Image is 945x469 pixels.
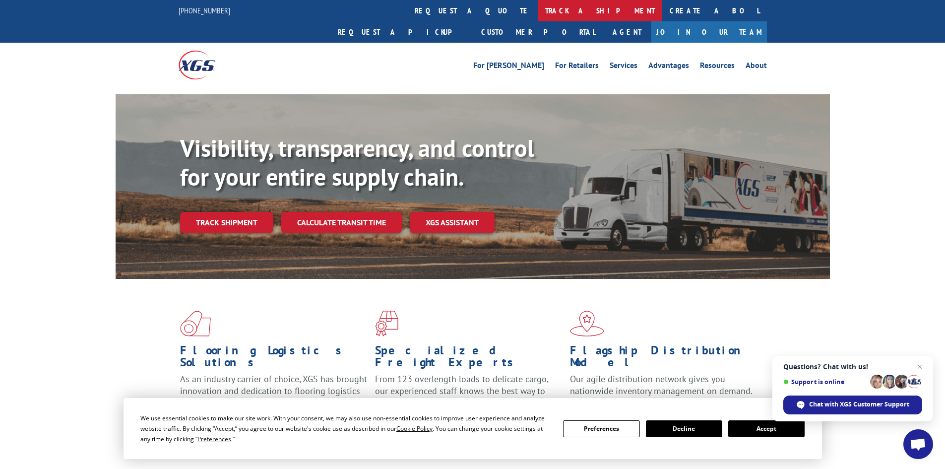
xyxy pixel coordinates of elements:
[180,212,273,233] a: Track shipment
[783,378,867,386] span: Support is online
[473,62,544,72] a: For [PERSON_NAME]
[809,400,909,409] span: Chat with XGS Customer Support
[180,373,367,408] span: As an industry carrier of choice, XGS has brought innovation and dedication to flooring logistics...
[396,424,433,433] span: Cookie Policy
[179,5,230,15] a: [PHONE_NUMBER]
[570,344,757,373] h1: Flagship Distribution Model
[330,21,474,43] a: Request a pickup
[570,373,753,397] span: Our agile distribution network gives you nationwide inventory management on demand.
[124,398,822,459] div: Cookie Consent Prompt
[646,420,722,437] button: Decline
[180,344,368,373] h1: Flooring Logistics Solutions
[410,212,495,233] a: XGS ASSISTANT
[180,133,534,192] b: Visibility, transparency, and control for your entire supply chain.
[603,21,651,43] a: Agent
[375,373,563,417] p: From 123 overlength loads to delicate cargo, our experienced staff knows the best way to move you...
[570,311,604,336] img: xgs-icon-flagship-distribution-model-red
[281,212,402,233] a: Calculate transit time
[140,413,551,444] div: We use essential cookies to make our site work. With your consent, we may also use non-essential ...
[610,62,637,72] a: Services
[651,21,767,43] a: Join Our Team
[728,420,805,437] button: Accept
[375,311,398,336] img: xgs-icon-focused-on-flooring-red
[563,420,639,437] button: Preferences
[746,62,767,72] a: About
[375,344,563,373] h1: Specialized Freight Experts
[555,62,599,72] a: For Retailers
[648,62,689,72] a: Advantages
[197,435,231,443] span: Preferences
[700,62,735,72] a: Resources
[474,21,603,43] a: Customer Portal
[783,396,922,414] span: Chat with XGS Customer Support
[180,311,211,336] img: xgs-icon-total-supply-chain-intelligence-red
[903,429,933,459] a: Open chat
[783,363,922,371] span: Questions? Chat with us!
